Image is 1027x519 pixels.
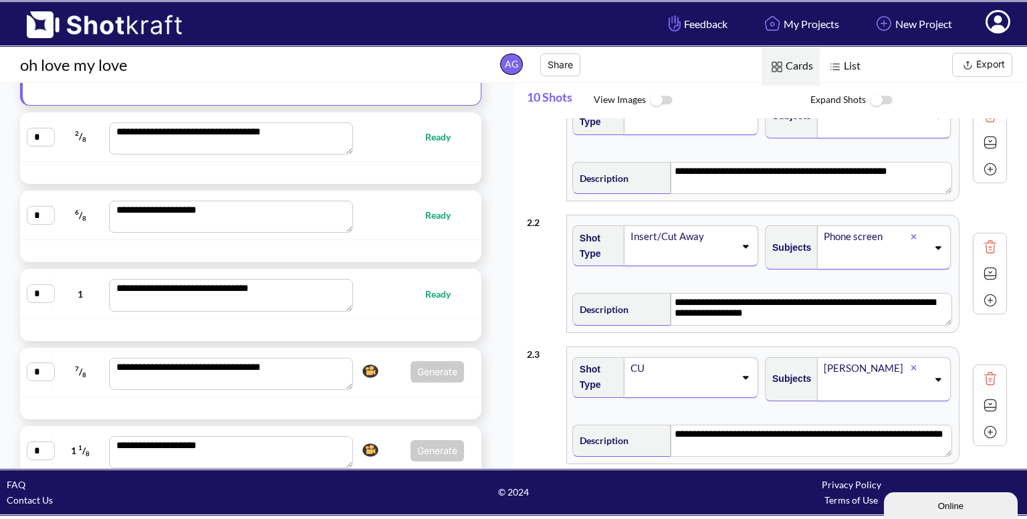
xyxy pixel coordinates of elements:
[425,207,464,223] span: Ready
[952,53,1012,77] button: Export
[7,479,25,490] a: FAQ
[980,159,1000,179] img: Add Icon
[629,227,735,245] div: Insert/Cut Away
[359,440,382,460] img: Camera Icon
[55,205,106,226] span: /
[82,371,86,379] span: 8
[980,264,1000,284] img: Expand Icon
[884,490,1020,519] iframe: chat widget
[55,361,106,383] span: /
[980,422,1000,442] img: Add Icon
[411,440,464,461] button: Generate
[683,492,1020,508] div: Terms of Use
[359,361,382,381] img: Camera Icon
[766,237,811,259] span: Subjects
[980,290,1000,310] img: Add Icon
[629,359,735,377] div: CU
[646,86,676,115] img: ToggleOff Icon
[873,12,895,35] img: Add Icon
[822,359,911,377] div: [PERSON_NAME]
[866,86,896,115] img: ToggleOff Icon
[980,369,1000,389] img: Trash Icon
[980,395,1000,415] img: Expand Icon
[55,440,106,461] span: 1 /
[820,47,867,86] span: List
[573,358,618,396] span: Shot Type
[665,16,727,31] span: Feedback
[344,484,682,500] span: © 2024
[75,365,79,373] span: 7
[980,237,1000,257] img: Trash Icon
[573,429,629,451] span: Description
[665,12,684,35] img: Hand Icon
[527,208,560,230] div: 2 . 2
[527,340,560,362] div: 2 . 3
[683,477,1020,492] div: Privacy Policy
[82,136,86,144] span: 8
[822,227,911,245] div: Phone screen
[540,54,580,76] button: Share
[766,368,811,390] span: Subjects
[411,361,464,383] button: Generate
[959,57,976,74] img: Export Icon
[980,132,1000,152] img: Expand Icon
[768,58,786,76] img: Card Icon
[500,54,523,75] span: AG
[86,449,90,457] span: 8
[761,12,784,35] img: Home Icon
[7,494,53,506] a: Contact Us
[826,58,844,76] img: List Icon
[55,286,106,302] span: 1
[810,86,1027,115] span: Expand Shots
[863,6,962,41] a: New Project
[425,129,464,144] span: Ready
[82,214,86,222] span: 8
[75,129,79,137] span: 2
[527,83,594,118] span: 10 Shots
[762,47,820,86] span: Cards
[751,6,849,41] a: My Projects
[573,167,629,189] span: Description
[78,443,82,451] span: 1
[594,86,810,115] span: View Images
[425,286,464,302] span: Ready
[573,298,629,320] span: Description
[75,208,79,216] span: 6
[55,126,106,147] span: /
[573,227,618,265] span: Shot Type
